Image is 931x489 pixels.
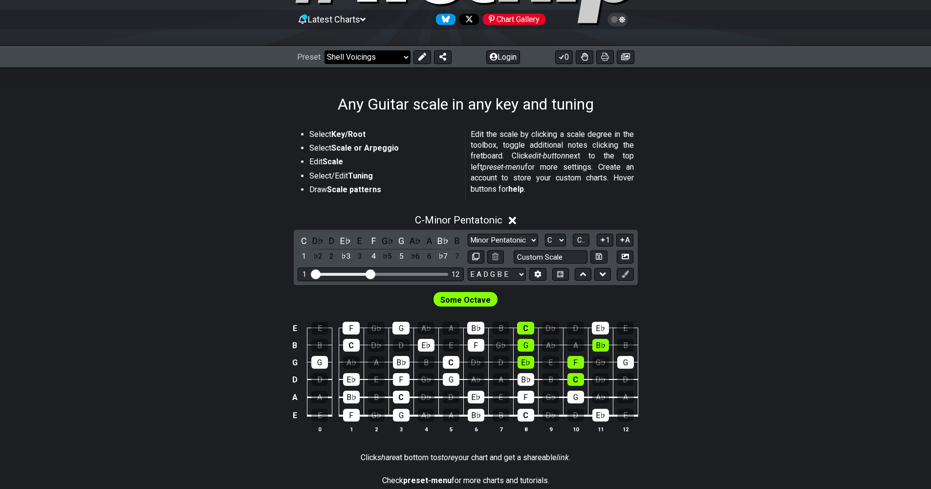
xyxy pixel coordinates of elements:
div: 12 [452,270,459,279]
button: First click edit preset to enable marker editing [617,268,633,281]
button: 0 [555,50,573,64]
div: toggle pitch class [381,234,394,247]
td: E [289,320,301,337]
div: E [368,373,385,386]
strong: Scale [323,157,343,166]
select: Scale [468,234,538,247]
div: Visible fret range [298,267,464,281]
div: E♭ [592,409,609,422]
td: A [289,388,301,406]
div: F [468,339,484,352]
div: G♭ [368,409,385,422]
strong: preset-menu [403,476,452,485]
div: toggle scale degree [367,250,380,263]
button: Toggle Dexterity for all fretkits [576,50,593,64]
button: Edit Tuning [529,268,546,281]
div: D [393,339,410,352]
div: B [311,339,328,352]
span: First enable full edit mode to edit [440,293,491,307]
div: B♭ [393,356,410,369]
div: toggle scale degree [451,250,463,263]
div: B [368,391,385,403]
th: 11 [588,424,613,434]
div: D [443,391,459,403]
div: E [542,356,559,369]
p: Check for more charts and tutorials. [382,475,549,486]
select: Tuning [468,268,526,281]
button: Create Image [617,250,633,264]
th: 2 [364,424,389,434]
button: Copy [468,250,484,264]
div: toggle pitch class [311,234,324,247]
div: B♭ [467,322,484,334]
div: toggle scale degree [423,250,435,263]
div: F [343,322,360,334]
strong: Scale patterns [327,185,381,194]
em: store [437,453,455,462]
th: 9 [538,424,563,434]
div: D♭ [542,322,559,334]
div: C [518,409,534,422]
li: Select [309,143,459,156]
span: Preset [297,52,321,62]
th: 7 [488,424,513,434]
div: G [567,391,584,403]
div: toggle scale degree [437,250,450,263]
div: C [517,322,534,334]
div: A♭ [417,322,434,334]
div: toggle pitch class [298,234,310,247]
div: toggle pitch class [423,234,435,247]
h1: Any Guitar scale in any key and tuning [338,95,594,113]
div: D♭ [592,373,609,386]
div: D♭ [468,356,484,369]
td: B [289,337,301,354]
li: Draw [309,184,459,198]
em: edit-button [528,151,565,160]
div: toggle pitch class [409,234,422,247]
div: B [617,339,634,352]
strong: Scale or Arpeggio [331,143,399,153]
button: 1 [597,234,613,247]
div: G [617,356,634,369]
th: 0 [307,424,332,434]
div: F [343,409,360,422]
p: Click at bottom to your chart and get a shareable . [361,452,570,463]
div: F [567,356,584,369]
div: E [617,322,634,334]
div: D [617,373,634,386]
select: Tonic/Root [545,234,566,247]
div: C [393,391,410,403]
div: A [567,339,584,352]
li: Select/Edit [309,171,459,184]
div: D [567,322,584,334]
div: G [443,373,459,386]
button: C.. [573,234,589,247]
button: A [616,234,633,247]
span: C.. [577,236,585,244]
button: Create image [617,50,634,64]
div: toggle scale degree [409,250,422,263]
td: G [289,354,301,371]
button: Edit Preset [413,50,431,64]
a: Follow #fretflip at Bluesky [432,14,455,25]
div: G [518,339,534,352]
div: B♭ [468,409,484,422]
div: Chart Gallery [483,14,545,25]
div: G♭ [592,356,609,369]
button: Move up [575,268,591,281]
a: Follow #fretflip at X [455,14,479,25]
th: 12 [613,424,638,434]
div: toggle pitch class [339,234,352,247]
button: Login [486,50,520,64]
div: E♭ [343,373,360,386]
div: toggle scale degree [395,250,408,263]
p: Edit the scale by clicking a scale degree in the toolbox, toggle additional notes clicking the fr... [471,129,634,195]
strong: Tuning [348,171,373,180]
td: E [289,406,301,425]
div: A [368,356,385,369]
select: Preset [325,50,411,64]
div: toggle scale degree [325,250,338,263]
div: 1 [303,270,306,279]
div: G♭ [493,339,509,352]
th: 4 [413,424,438,434]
